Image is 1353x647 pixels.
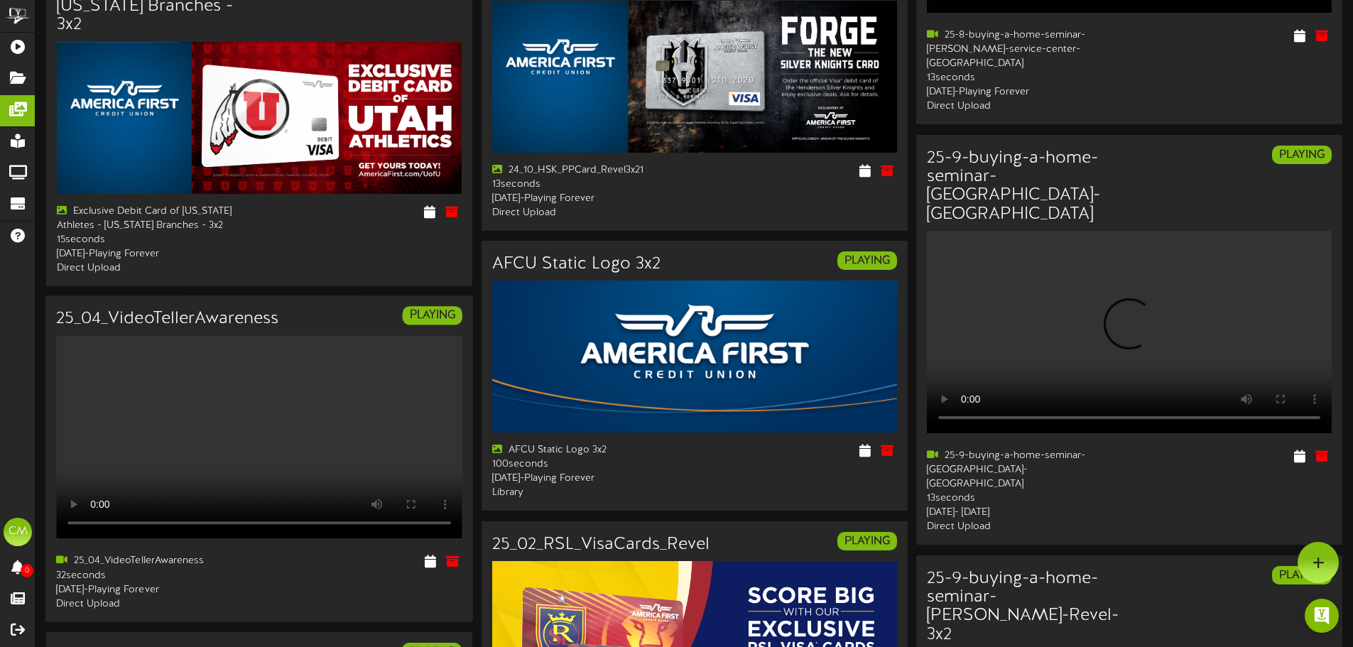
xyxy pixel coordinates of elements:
div: Direct Upload [492,206,684,220]
img: b6baed83-5738-41b6-b543-014e4783a93023_07_uofu_debitcard_revel3x2.jpg [57,42,462,194]
div: [DATE] - Playing Forever [492,472,684,486]
div: Open Intercom Messenger [1305,599,1339,633]
img: 538340e5-7c02-4e55-aedf-5f2fa6c6f5e8.png [492,1,897,153]
div: Direct Upload [57,261,249,276]
h3: AFCU Static Logo 3x2 [492,255,661,273]
div: Exclusive Debit Card of [US_STATE] Athletes - [US_STATE] Branches - 3x2 [57,205,249,233]
div: Direct Upload [56,597,249,611]
video: Your browser does not support HTML5 video. [927,231,1332,433]
div: AFCU Static Logo 3x2 [492,443,684,457]
div: [DATE] - Playing Forever [927,85,1119,99]
img: 7836c1fd-174e-4429-82d8-d8b3fb1261b5logotakeover3x21.jpg [492,281,897,433]
div: Direct Upload [927,99,1119,114]
h3: 25-9-buying-a-home-seminar-[PERSON_NAME]-Revel-3x2 [927,570,1119,645]
div: 32 seconds [56,569,249,583]
h3: 25-9-buying-a-home-seminar-[GEOGRAPHIC_DATA]-[GEOGRAPHIC_DATA] [927,149,1119,224]
h3: 25_04_VideoTellerAwareness [56,310,278,328]
div: [DATE] - [DATE] [927,506,1119,520]
div: 25-9-buying-a-home-seminar-[GEOGRAPHIC_DATA]-[GEOGRAPHIC_DATA] [927,449,1119,491]
div: 100 seconds [492,457,684,472]
div: Library [492,486,684,500]
div: 15 seconds [57,233,249,247]
div: 13 seconds [927,491,1119,506]
strong: PLAYING [410,309,455,322]
strong: PLAYING [844,254,890,267]
div: Direct Upload [927,520,1119,534]
span: 0 [21,564,33,577]
div: 24_10_HSK_PPCard_Revel3x21 [492,163,684,178]
strong: PLAYING [1279,569,1325,582]
div: [DATE] - Playing Forever [492,192,684,206]
strong: PLAYING [844,535,890,548]
div: 13 seconds [927,71,1119,85]
strong: PLAYING [1279,148,1325,161]
video: Your browser does not support HTML5 video. [56,336,462,539]
h3: 25_02_RSL_VisaCards_Revel [492,535,710,554]
div: 13 seconds [492,178,684,192]
div: [DATE] - Playing Forever [56,583,249,597]
div: [DATE] - Playing Forever [57,247,249,261]
div: 25-8-buying-a-home-seminar-[PERSON_NAME]-service-center-[GEOGRAPHIC_DATA] [927,28,1119,71]
div: 25_04_VideoTellerAwareness [56,555,249,569]
div: CM [4,518,32,546]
